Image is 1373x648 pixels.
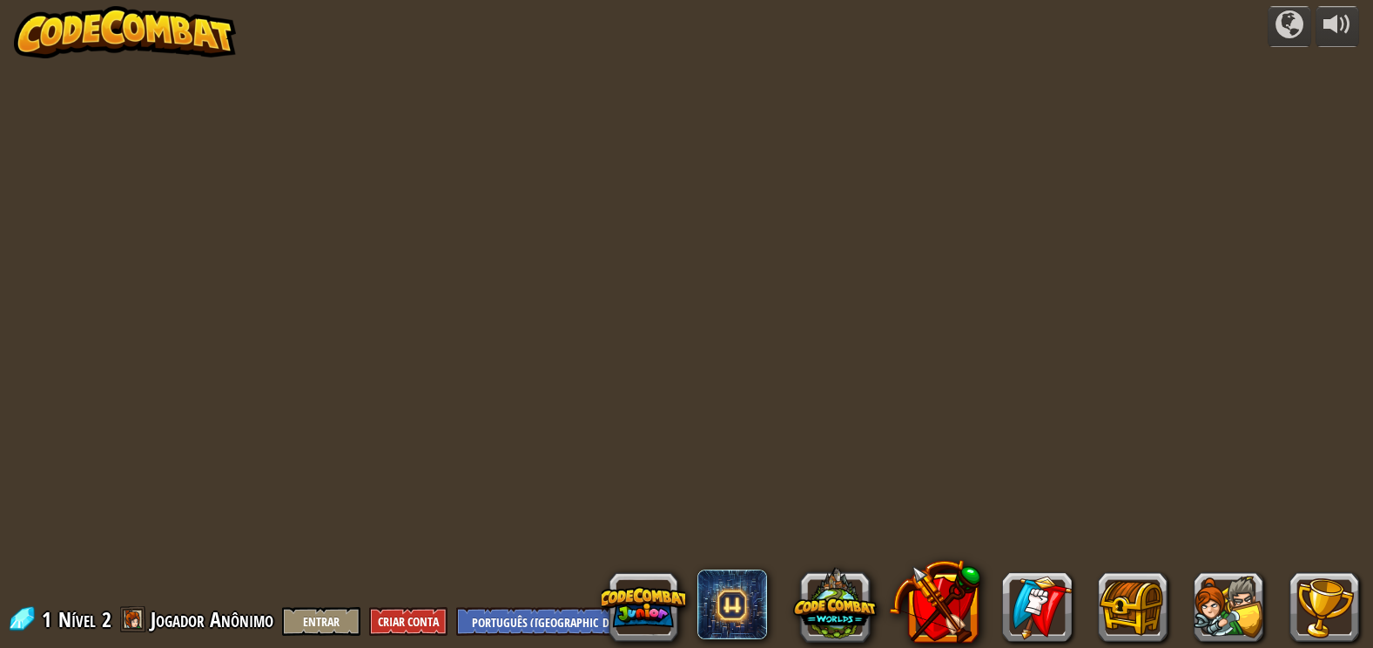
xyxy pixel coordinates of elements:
span: Nível [58,605,96,634]
button: Criar Conta [369,607,448,636]
img: CodeCombat - Learn how to code by playing a game [14,6,237,58]
span: 2 [102,605,111,633]
button: Entrar [282,607,360,636]
button: Campanhas [1268,6,1311,47]
span: Jogador Anônimo [151,605,273,633]
span: 1 [42,605,57,633]
button: Ajuste o volume [1316,6,1359,47]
